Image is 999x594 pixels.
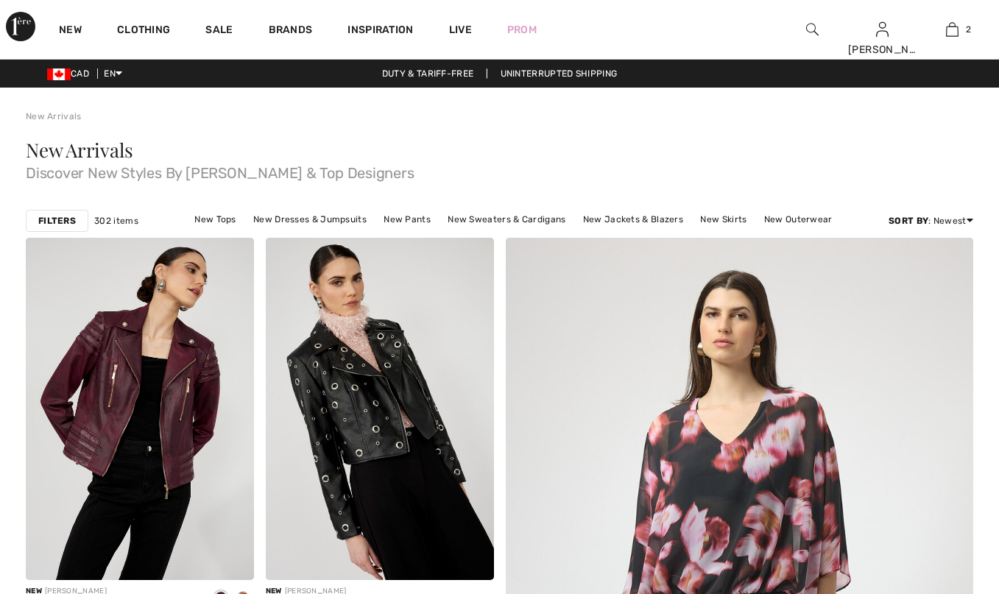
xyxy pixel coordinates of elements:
a: New Jackets & Blazers [576,210,691,229]
a: Brands [269,24,313,39]
img: 1ère Avenue [6,12,35,41]
img: Edgy Biker Leather Jacket Style 253848. Black [266,238,494,580]
span: EN [104,68,122,79]
a: New Tops [187,210,243,229]
strong: Sort By [889,216,928,226]
span: 302 items [94,214,138,227]
a: New Pants [376,210,438,229]
a: Prom [507,22,537,38]
a: Live [449,22,472,38]
img: Leather Biker Jacket Style 253817. Plum [26,238,254,580]
img: search the website [806,21,819,38]
div: : Newest [889,214,973,227]
img: My Info [876,21,889,38]
img: My Bag [946,21,959,38]
span: Discover New Styles By [PERSON_NAME] & Top Designers [26,160,973,180]
span: Inspiration [347,24,413,39]
a: Sale [205,24,233,39]
span: New Arrivals [26,137,133,163]
div: [PERSON_NAME] [848,42,917,57]
a: New Dresses & Jumpsuits [246,210,374,229]
a: New Sweaters & Cardigans [440,210,573,229]
a: New Skirts [693,210,754,229]
a: New Arrivals [26,111,82,121]
span: CAD [47,68,95,79]
a: Clothing [117,24,170,39]
span: 2 [966,23,971,36]
a: Sign In [876,22,889,36]
a: New Outerwear [757,210,840,229]
strong: Filters [38,214,76,227]
a: New [59,24,82,39]
img: Canadian Dollar [47,68,71,80]
a: 2 [918,21,986,38]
